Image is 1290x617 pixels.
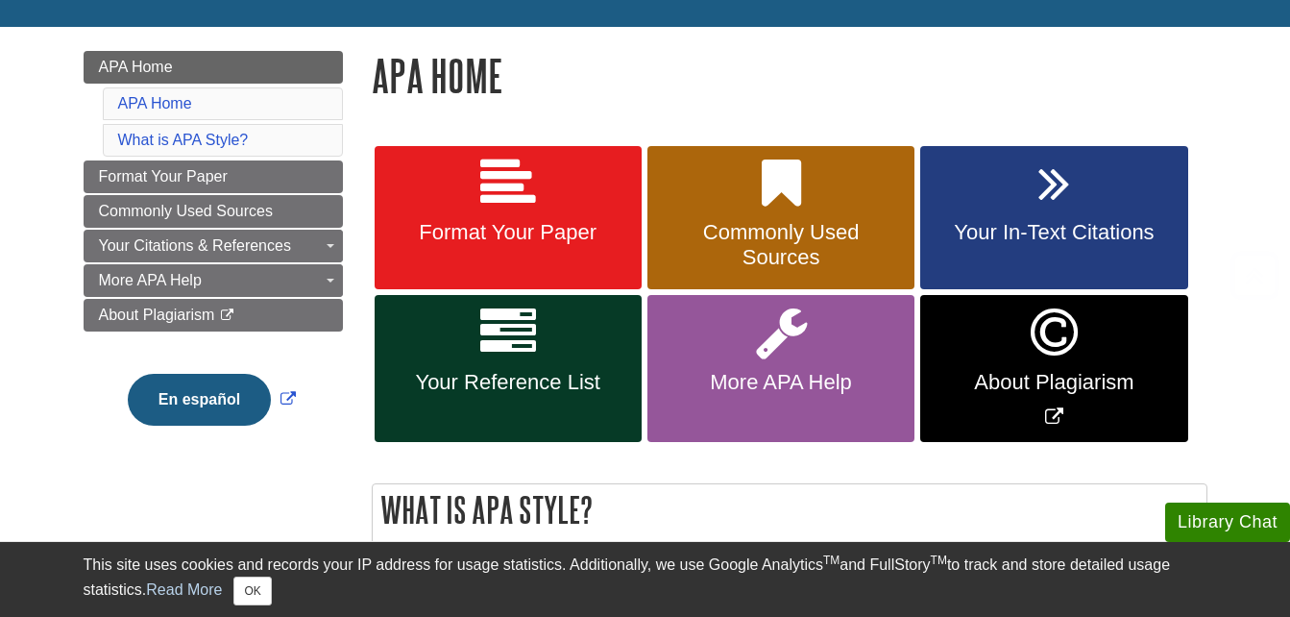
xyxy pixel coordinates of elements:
[373,484,1206,535] h2: What is APA Style?
[99,203,273,219] span: Commonly Used Sources
[389,220,627,245] span: Format Your Paper
[920,146,1187,290] a: Your In-Text Citations
[146,581,222,598] a: Read More
[823,554,840,567] sup: TM
[84,160,343,193] a: Format Your Paper
[219,309,235,322] i: This link opens in a new window
[99,168,228,185] span: Format Your Paper
[118,95,192,111] a: APA Home
[99,237,291,254] span: Your Citations & References
[372,51,1207,100] h1: APA Home
[84,554,1207,605] div: This site uses cookies and records your IP address for usage statistics. Additionally, we use Goo...
[375,146,642,290] a: Format Your Paper
[99,272,202,288] span: More APA Help
[931,554,947,567] sup: TM
[84,51,343,458] div: Guide Page Menu
[935,220,1173,245] span: Your In-Text Citations
[118,132,249,148] a: What is APA Style?
[84,264,343,297] a: More APA Help
[84,51,343,84] a: APA Home
[647,146,914,290] a: Commonly Used Sources
[389,370,627,395] span: Your Reference List
[233,577,271,605] button: Close
[84,230,343,262] a: Your Citations & References
[1165,503,1290,542] button: Library Chat
[84,299,343,332] a: About Plagiarism
[920,295,1187,442] a: Link opens in new window
[128,374,271,426] button: En español
[935,370,1173,395] span: About Plagiarism
[647,295,914,442] a: More APA Help
[1224,262,1285,288] a: Back to Top
[99,307,215,323] span: About Plagiarism
[662,220,900,270] span: Commonly Used Sources
[375,295,642,442] a: Your Reference List
[123,391,301,407] a: Link opens in new window
[84,195,343,228] a: Commonly Used Sources
[662,370,900,395] span: More APA Help
[99,59,173,75] span: APA Home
